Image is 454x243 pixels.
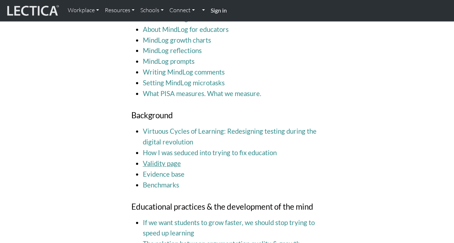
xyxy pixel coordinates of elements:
[5,4,59,18] img: lecticalive
[65,3,102,18] a: Workplace
[131,111,323,120] h4: Background
[208,3,230,18] a: Sign in
[143,36,211,44] a: MindLog growth charts
[143,47,202,54] a: MindLog reflections
[143,170,184,178] a: Evidence base
[102,3,137,18] a: Resources
[143,149,277,157] a: How I was seduced into trying to fix education
[143,90,261,97] a: What PISA measures. What we measure.
[143,68,225,76] a: Writing MindLog comments
[143,79,225,87] a: Setting MindLog microtasks
[167,3,198,18] a: Connect
[143,15,217,23] a: About MindLog for adults
[143,159,181,167] a: Validity page
[143,181,179,189] a: Benchmarks
[143,25,229,33] a: About MindLog for educators
[143,127,317,146] a: Virtuous Cycles of Learning: Redesigning testing during the digital revolution
[131,202,323,212] h4: Educational practices & the development of the mind
[143,219,315,237] a: If we want students to grow faster, we should stop trying to speed up learning
[137,3,167,18] a: Schools
[143,57,195,65] a: MindLog prompts
[211,7,227,14] strong: Sign in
